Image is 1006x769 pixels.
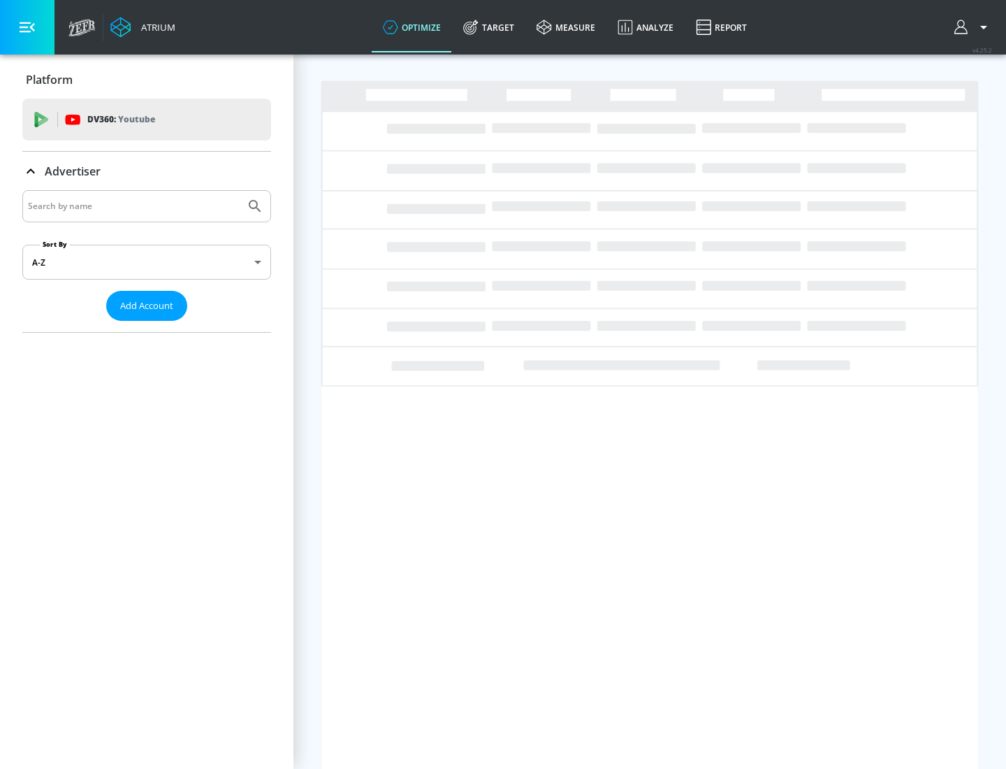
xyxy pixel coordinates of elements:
a: measure [525,2,606,52]
p: Platform [26,72,73,87]
a: Atrium [110,17,175,38]
label: Sort By [40,240,70,249]
input: Search by name [28,197,240,215]
a: Report [685,2,758,52]
div: A-Z [22,245,271,280]
p: Advertiser [45,164,101,179]
div: DV360: Youtube [22,99,271,141]
div: Atrium [136,21,175,34]
div: Platform [22,60,271,99]
div: Advertiser [22,190,271,332]
span: Add Account [120,298,173,314]
nav: list of Advertiser [22,321,271,332]
a: optimize [372,2,452,52]
a: Analyze [606,2,685,52]
a: Target [452,2,525,52]
div: Advertiser [22,152,271,191]
p: DV360: [87,112,155,127]
button: Add Account [106,291,187,321]
p: Youtube [118,112,155,127]
span: v 4.25.2 [972,46,992,54]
